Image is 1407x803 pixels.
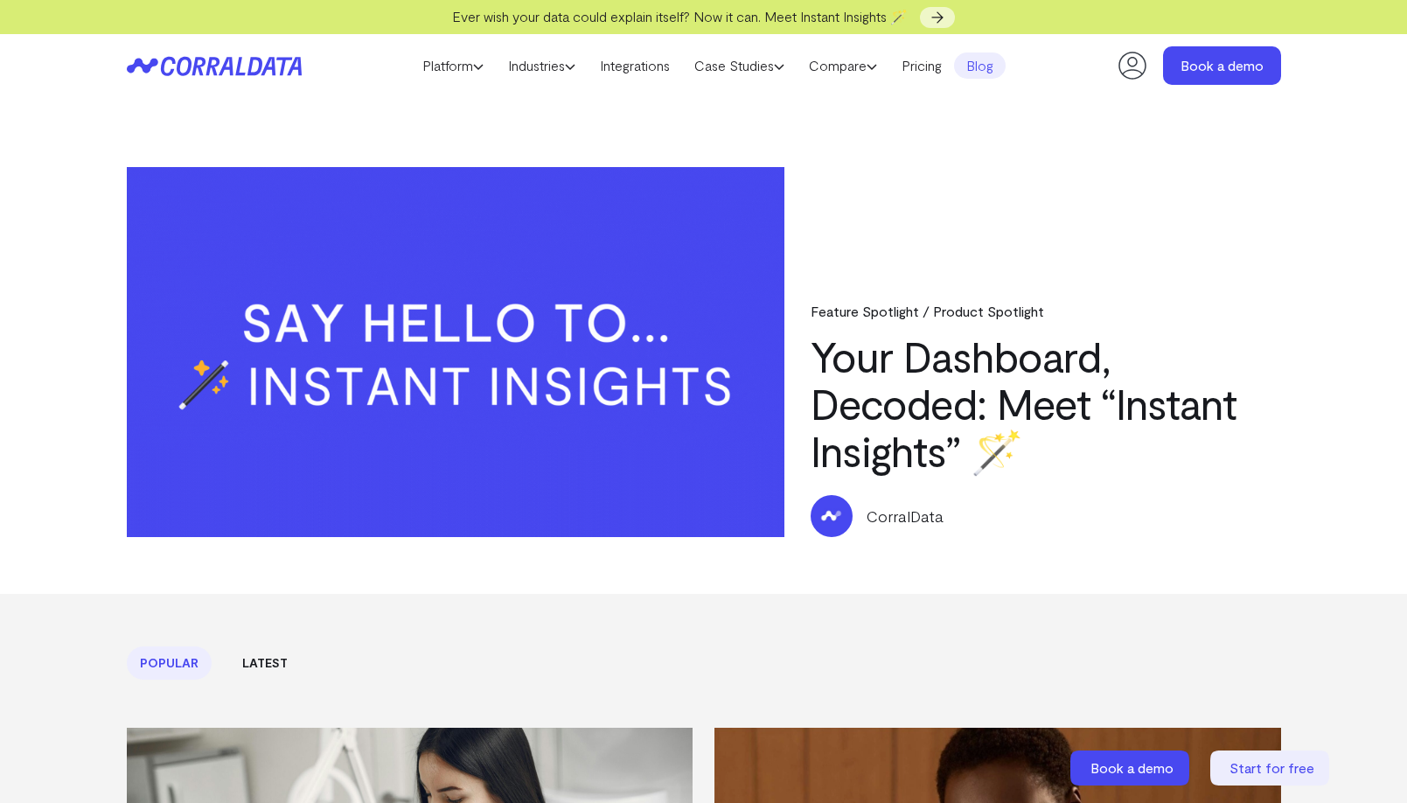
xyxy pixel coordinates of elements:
a: Book a demo [1163,46,1281,85]
p: CorralData [867,505,944,527]
a: Case Studies [682,52,797,79]
a: Latest [229,646,301,680]
a: Book a demo [1070,751,1193,786]
span: Book a demo [1090,759,1174,776]
a: Compare [797,52,889,79]
a: Start for free [1210,751,1333,786]
a: Industries [496,52,588,79]
span: Start for free [1229,759,1314,776]
a: Platform [410,52,496,79]
a: Pricing [889,52,954,79]
span: Ever wish your data could explain itself? Now it can. Meet Instant Insights 🪄 [452,8,908,24]
div: Feature Spotlight / Product Spotlight [811,303,1281,319]
a: Integrations [588,52,682,79]
a: Your Dashboard, Decoded: Meet “Instant Insights” 🪄 [811,331,1236,476]
a: Popular [127,646,212,680]
a: Blog [954,52,1006,79]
